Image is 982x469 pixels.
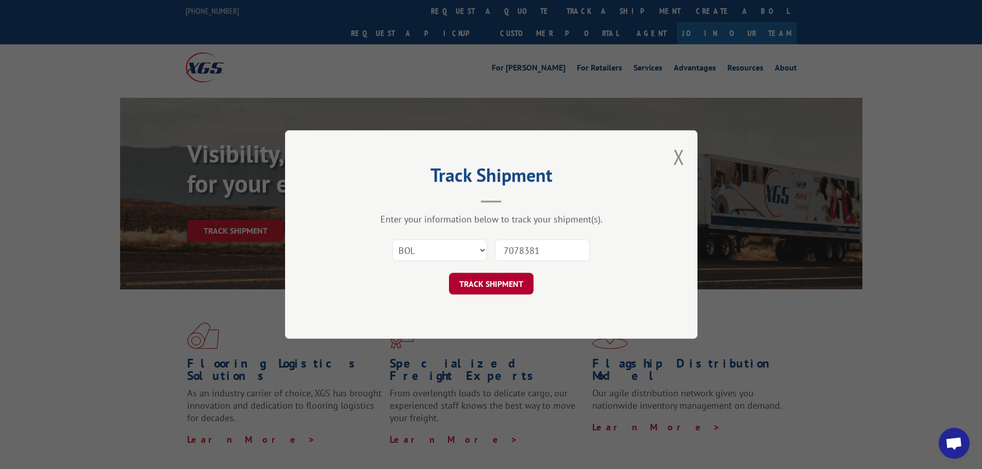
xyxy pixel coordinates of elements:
[449,273,534,294] button: TRACK SHIPMENT
[495,239,590,261] input: Number(s)
[337,213,646,225] div: Enter your information below to track your shipment(s).
[673,143,685,170] button: Close modal
[337,168,646,187] h2: Track Shipment
[939,428,970,459] div: Open chat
